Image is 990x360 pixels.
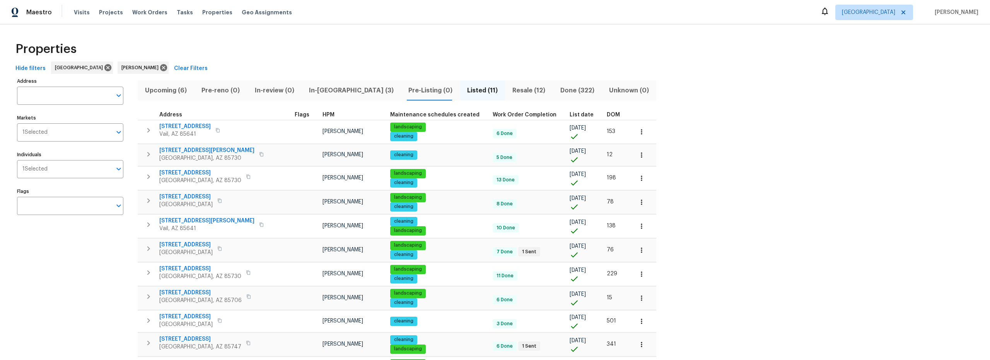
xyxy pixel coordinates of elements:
label: Flags [17,189,123,194]
span: In-review (0) [252,85,297,96]
label: Markets [17,116,123,120]
span: [GEOGRAPHIC_DATA], AZ 85730 [159,177,241,184]
span: [PERSON_NAME] [932,9,978,16]
span: 6 Done [493,297,516,303]
span: [DATE] [570,196,586,201]
span: cleaning [391,152,416,158]
span: [PERSON_NAME] [323,247,363,253]
span: landscaping [391,227,425,234]
span: [PERSON_NAME] [323,341,363,347]
span: [STREET_ADDRESS] [159,313,213,321]
span: cleaning [391,275,416,282]
span: [DATE] [570,315,586,320]
span: [PERSON_NAME] [323,223,363,229]
div: [PERSON_NAME] [118,61,169,74]
span: [PERSON_NAME] [121,64,162,72]
span: 1 Sent [519,343,539,350]
span: [GEOGRAPHIC_DATA], AZ 85730 [159,154,254,162]
span: [DATE] [570,220,586,225]
span: landscaping [391,242,425,249]
span: cleaning [391,336,416,343]
span: [GEOGRAPHIC_DATA] [159,201,213,208]
span: In-[GEOGRAPHIC_DATA] (3) [306,85,396,96]
span: [STREET_ADDRESS] [159,169,241,177]
div: [GEOGRAPHIC_DATA] [51,61,113,74]
span: [GEOGRAPHIC_DATA], AZ 85706 [159,297,242,304]
span: Flags [295,112,309,118]
span: [DATE] [570,125,586,131]
span: Geo Assignments [242,9,292,16]
span: 501 [607,318,616,324]
span: [GEOGRAPHIC_DATA] [842,9,895,16]
button: Hide filters [12,61,49,76]
span: 76 [607,247,614,253]
span: landscaping [391,170,425,177]
span: [STREET_ADDRESS] [159,193,213,201]
span: cleaning [391,203,416,210]
span: [GEOGRAPHIC_DATA] [55,64,106,72]
span: 198 [607,175,616,181]
span: 138 [607,223,616,229]
span: 153 [607,129,615,134]
button: Open [113,127,124,138]
span: [STREET_ADDRESS][PERSON_NAME] [159,217,254,225]
span: 10 Done [493,225,518,231]
span: Clear Filters [174,64,208,73]
span: [DATE] [570,172,586,177]
span: Listed (11) [464,85,500,96]
span: [PERSON_NAME] [323,199,363,205]
span: Work Order Completion [493,112,556,118]
span: Resale (12) [510,85,548,96]
span: landscaping [391,266,425,273]
span: 13 Done [493,177,518,183]
span: [PERSON_NAME] [323,129,363,134]
span: Unknown (0) [606,85,652,96]
label: Address [17,79,123,84]
span: [GEOGRAPHIC_DATA], AZ 85747 [159,343,241,351]
span: Visits [74,9,90,16]
span: Maintenance schedules created [390,112,480,118]
span: 341 [607,341,616,347]
span: Hide filters [15,64,46,73]
button: Open [113,90,124,101]
span: [STREET_ADDRESS][PERSON_NAME] [159,147,254,154]
span: [DATE] [570,268,586,273]
span: 1 Sent [519,249,539,255]
span: Vail, AZ 85641 [159,130,211,138]
span: [PERSON_NAME] [323,152,363,157]
span: [PERSON_NAME] [323,271,363,276]
button: Open [113,200,124,211]
span: Address [159,112,182,118]
span: Upcoming (6) [142,85,189,96]
span: [DATE] [570,148,586,154]
button: Open [113,164,124,174]
span: Done (322) [558,85,597,96]
span: [PERSON_NAME] [323,318,363,324]
span: cleaning [391,318,416,324]
span: 15 [607,295,612,300]
span: Pre-Listing (0) [406,85,455,96]
span: [DATE] [570,338,586,343]
span: Properties [202,9,232,16]
span: Pre-reno (0) [199,85,242,96]
span: Projects [99,9,123,16]
span: landscaping [391,346,425,352]
span: [DATE] [570,244,586,249]
span: 3 Done [493,321,516,327]
span: [STREET_ADDRESS] [159,265,241,273]
span: landscaping [391,194,425,201]
span: Tasks [177,10,193,15]
span: [GEOGRAPHIC_DATA], AZ 85730 [159,273,241,280]
span: 12 [607,152,613,157]
span: landscaping [391,290,425,297]
span: [STREET_ADDRESS] [159,335,241,343]
span: cleaning [391,179,416,186]
span: [DATE] [570,292,586,297]
span: 5 Done [493,154,515,161]
span: Properties [15,45,77,53]
button: Clear Filters [171,61,211,76]
span: DOM [607,112,620,118]
span: HPM [323,112,335,118]
span: cleaning [391,299,416,306]
span: 7 Done [493,249,516,255]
